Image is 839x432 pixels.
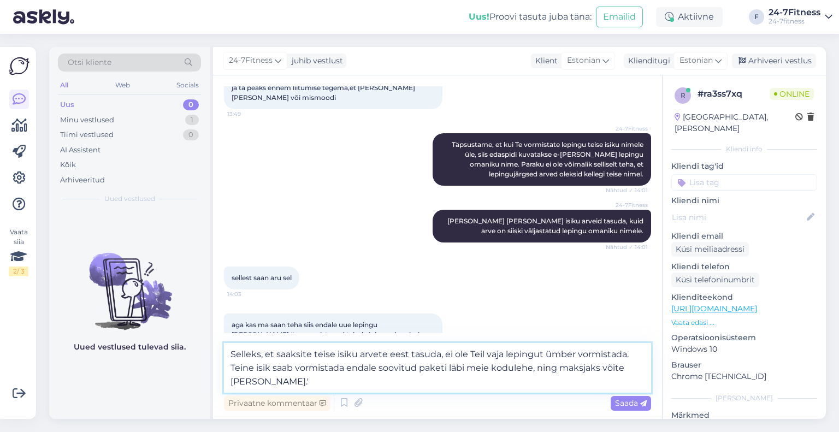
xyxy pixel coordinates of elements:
[58,78,70,92] div: All
[227,290,268,298] span: 14:03
[681,91,686,99] span: r
[769,8,832,26] a: 24-7Fitness24-7fitness
[671,174,817,191] input: Lisa tag
[607,201,648,209] span: 24-7Fitness
[60,145,101,156] div: AI Assistent
[671,410,817,421] p: Märkmed
[675,111,795,134] div: [GEOGRAPHIC_DATA], [PERSON_NAME]
[656,7,723,27] div: Aktiivne
[287,55,343,67] div: juhib vestlust
[469,11,489,22] b: Uus!
[469,10,592,23] div: Proovi tasuta juba täna:
[671,332,817,344] p: Operatsioonisüsteem
[680,55,713,67] span: Estonian
[183,129,199,140] div: 0
[671,195,817,206] p: Kliendi nimi
[671,273,759,287] div: Küsi telefoninumbrit
[224,396,330,411] div: Privaatne kommentaar
[104,194,155,204] span: Uued vestlused
[232,321,428,348] span: aga kas ma saan teha siis endale uue lepingu [PERSON_NAME] ära vormistanud teisele inimesele eelm...
[671,242,749,257] div: Küsi meiliaadressi
[9,267,28,276] div: 2 / 3
[447,217,645,235] span: [PERSON_NAME] [PERSON_NAME] isiku arveid tasuda, kuid arve on siiski väljastatud lepingu omaniku ...
[671,261,817,273] p: Kliendi telefon
[624,55,670,67] div: Klienditugi
[60,129,114,140] div: Tiimi vestlused
[732,54,816,68] div: Arhiveeri vestlus
[671,144,817,154] div: Kliendi info
[671,230,817,242] p: Kliendi email
[60,159,76,170] div: Kõik
[615,398,647,408] span: Saada
[671,161,817,172] p: Kliendi tag'id
[531,55,558,67] div: Klient
[49,233,210,332] img: No chats
[671,359,817,371] p: Brauser
[174,78,201,92] div: Socials
[770,88,814,100] span: Online
[607,125,648,133] span: 24-7Fitness
[698,87,770,100] div: # ra3ss7xq
[606,243,648,251] span: Nähtud ✓ 14:01
[671,393,817,403] div: [PERSON_NAME]
[606,186,648,194] span: Nähtud ✓ 14:01
[232,274,292,282] span: sellest saan aru sel
[596,7,643,27] button: Emailid
[671,344,817,355] p: Windows 10
[60,115,114,126] div: Minu vestlused
[74,341,186,353] p: Uued vestlused tulevad siia.
[224,343,651,393] textarea: Selleks, et saaksite teise isiku arvete eest tasuda, ei ole Teil vaja lepingut ümber vormistada. ...
[749,9,764,25] div: F
[672,211,805,223] input: Lisa nimi
[452,140,645,178] span: Täpsustame, et kui Te vormistate lepingu teise isiku nimele üle, siis edaspidi kuvatakse e-[PERSO...
[60,175,105,186] div: Arhiveeritud
[227,110,268,118] span: 13:49
[113,78,132,92] div: Web
[567,55,600,67] span: Estonian
[185,115,199,126] div: 1
[769,8,820,17] div: 24-7Fitness
[671,304,757,313] a: [URL][DOMAIN_NAME]
[671,371,817,382] p: Chrome [TECHNICAL_ID]
[769,17,820,26] div: 24-7fitness
[9,56,29,76] img: Askly Logo
[671,292,817,303] p: Klienditeekond
[671,318,817,328] p: Vaata edasi ...
[68,57,111,68] span: Otsi kliente
[9,227,28,276] div: Vaata siia
[229,55,273,67] span: 24-7Fitness
[183,99,199,110] div: 0
[60,99,74,110] div: Uus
